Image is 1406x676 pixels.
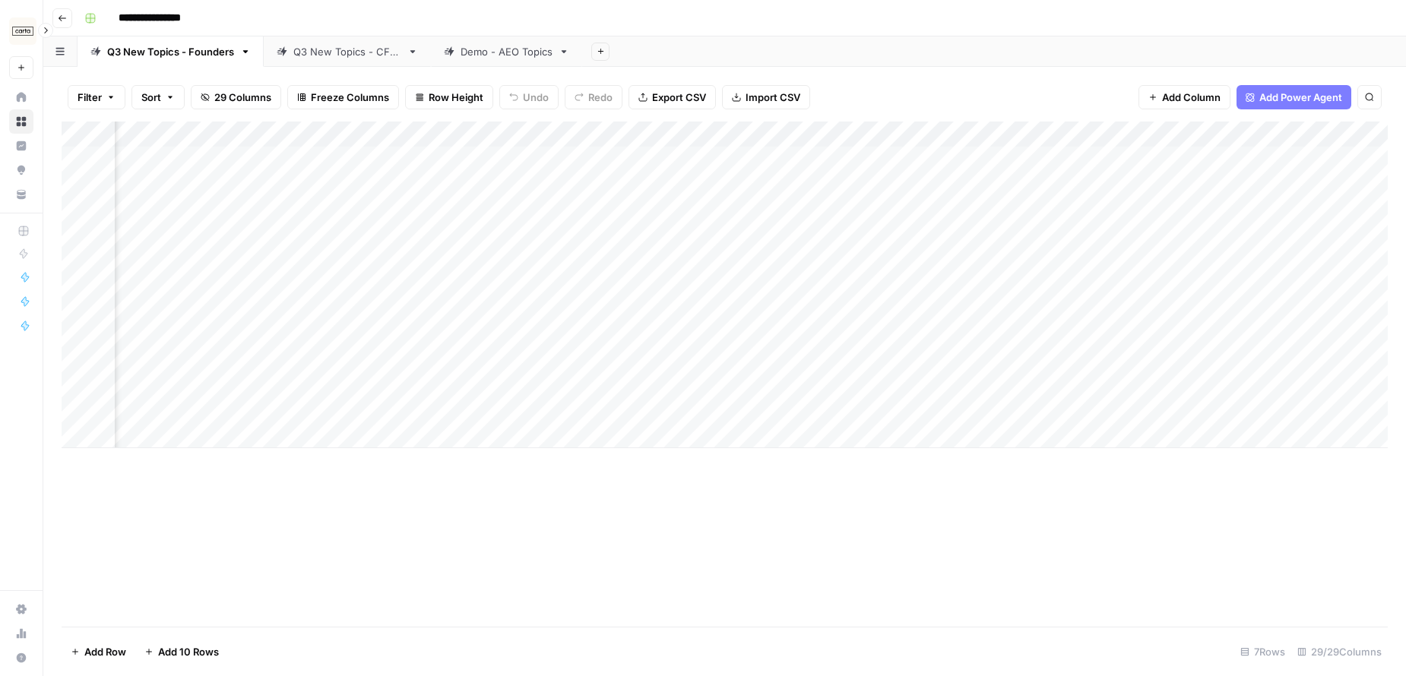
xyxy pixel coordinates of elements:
[461,44,553,59] div: Demo - AEO Topics
[746,90,800,105] span: Import CSV
[141,90,161,105] span: Sort
[107,44,234,59] div: Q3 New Topics - Founders
[1237,85,1351,109] button: Add Power Agent
[131,85,185,109] button: Sort
[9,182,33,207] a: Your Data
[722,85,810,109] button: Import CSV
[1162,90,1221,105] span: Add Column
[9,85,33,109] a: Home
[523,90,549,105] span: Undo
[1138,85,1230,109] button: Add Column
[158,644,219,659] span: Add 10 Rows
[135,640,228,664] button: Add 10 Rows
[264,36,431,67] a: Q3 New Topics - CFOs
[405,85,493,109] button: Row Height
[429,90,483,105] span: Row Height
[287,85,399,109] button: Freeze Columns
[68,85,125,109] button: Filter
[9,12,33,50] button: Workspace: Carta
[214,90,271,105] span: 29 Columns
[431,36,582,67] a: Demo - AEO Topics
[311,90,389,105] span: Freeze Columns
[9,158,33,182] a: Opportunities
[1259,90,1342,105] span: Add Power Agent
[9,646,33,670] button: Help + Support
[9,134,33,158] a: Insights
[9,597,33,621] a: Settings
[499,85,559,109] button: Undo
[9,17,36,45] img: Carta Logo
[565,85,622,109] button: Redo
[78,36,264,67] a: Q3 New Topics - Founders
[629,85,716,109] button: Export CSV
[191,85,281,109] button: 29 Columns
[1291,640,1388,664] div: 29/29 Columns
[78,90,102,105] span: Filter
[9,109,33,134] a: Browse
[9,621,33,646] a: Usage
[588,90,613,105] span: Redo
[1234,640,1291,664] div: 7 Rows
[293,44,401,59] div: Q3 New Topics - CFOs
[62,640,135,664] button: Add Row
[84,644,126,659] span: Add Row
[652,90,706,105] span: Export CSV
